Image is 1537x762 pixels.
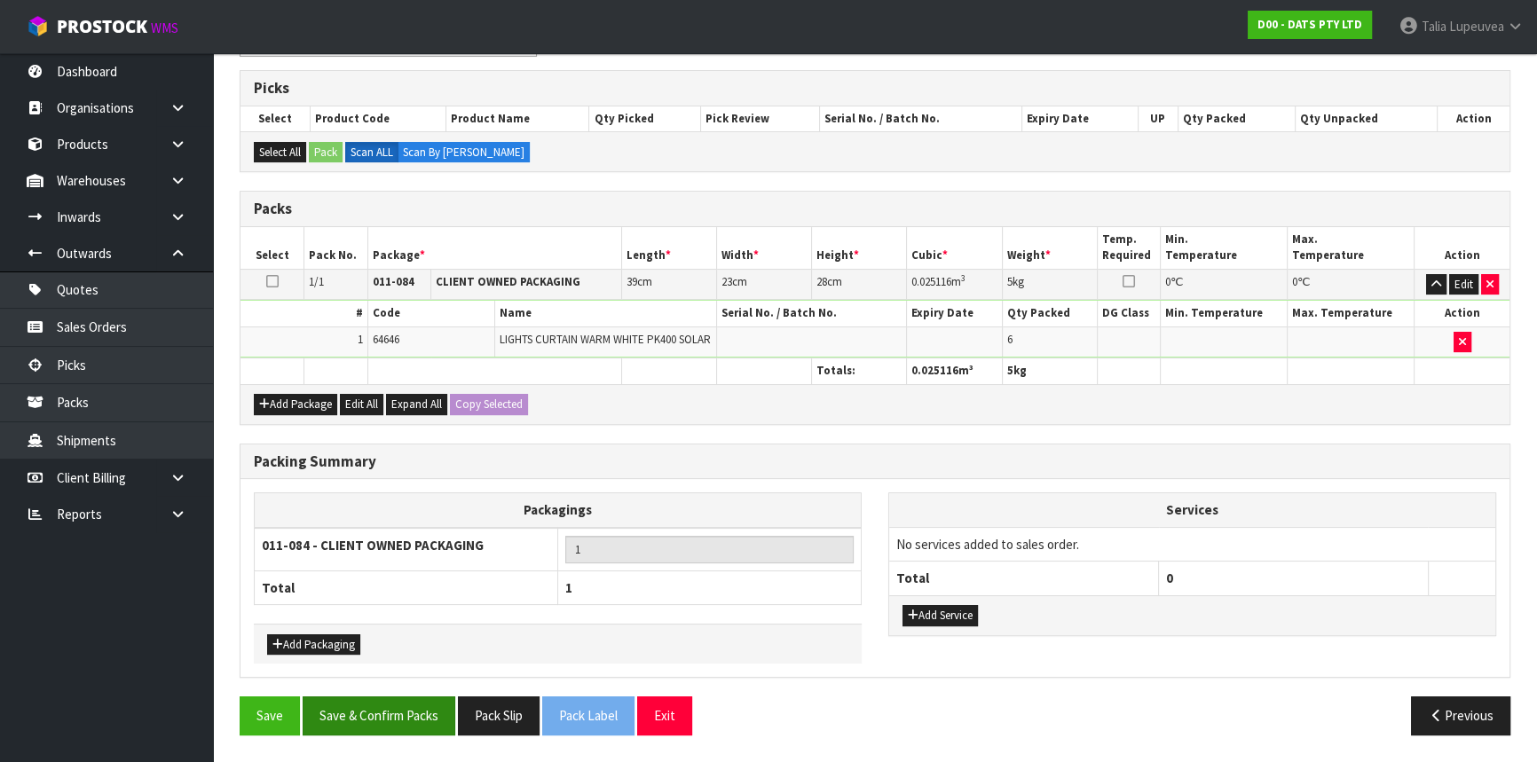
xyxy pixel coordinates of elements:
button: Add Packaging [267,634,360,656]
th: Expiry Date [907,301,1002,326]
th: UP [1138,106,1178,131]
th: Width [716,227,811,269]
th: Action [1415,227,1509,269]
th: Temp. Required [1097,227,1161,269]
th: m³ [907,358,1002,384]
td: ℃ [1161,269,1288,300]
button: Save & Confirm Packs [303,696,455,735]
button: Pack [309,142,343,163]
button: Exit [637,696,692,735]
span: Lupeuvea [1449,18,1504,35]
th: Action [1437,106,1509,131]
span: Expand All [391,397,442,412]
td: cm [812,269,907,300]
strong: 011-084 - CLIENT OWNED PACKAGING [262,537,484,554]
img: cube-alt.png [27,15,49,37]
span: 1 [565,579,572,596]
th: Serial No. / Batch No. [716,301,907,326]
button: Pack Label [542,696,635,735]
sup: 3 [961,272,966,284]
span: 0.025116 [911,363,958,378]
th: Product Code [310,106,445,131]
span: LIGHTS CURTAIN WARM WHITE PK400 SOLAR [500,332,711,347]
th: DG Class [1097,301,1161,326]
button: Edit [1449,274,1478,295]
th: Services [889,493,1495,527]
th: Packagings [255,493,862,528]
small: WMS [151,20,178,36]
td: m [907,269,1002,300]
strong: CLIENT OWNED PACKAGING [436,274,580,289]
button: Copy Selected [450,394,528,415]
span: 5 [1007,274,1013,289]
th: Max. Temperature [1288,301,1415,326]
th: Pack No. [304,227,368,269]
h3: Packing Summary [254,453,1496,470]
td: cm [621,269,716,300]
th: Total [255,570,558,604]
button: Previous [1411,696,1510,735]
label: Scan ALL [345,142,398,163]
label: Scan By [PERSON_NAME] [398,142,530,163]
span: 5 [1007,363,1013,378]
th: Qty Packed [1178,106,1295,131]
strong: 011-084 [373,274,414,289]
td: No services added to sales order. [889,527,1495,561]
th: Pick Review [701,106,820,131]
td: ℃ [1288,269,1415,300]
th: Weight [1002,227,1097,269]
th: Min. Temperature [1161,227,1288,269]
th: Qty Picked [589,106,701,131]
th: Qty Packed [1002,301,1097,326]
span: 0 [1166,570,1173,586]
span: 6 [1007,332,1013,347]
span: 1 [358,332,363,347]
span: Talia [1422,18,1446,35]
button: Expand All [386,394,447,415]
button: Add Service [902,605,978,626]
span: 64646 [373,332,399,347]
th: Height [812,227,907,269]
td: cm [716,269,811,300]
a: D00 - DATS PTY LTD [1248,11,1372,39]
th: Min. Temperature [1161,301,1288,326]
th: Total [889,562,1159,595]
th: Name [494,301,716,326]
th: # [240,301,367,326]
button: Add Package [254,394,337,415]
button: Pack Slip [458,696,540,735]
th: Product Name [446,106,589,131]
th: Max. Temperature [1288,227,1415,269]
span: ProStock [57,15,147,38]
button: Select All [254,142,306,163]
span: 39 [627,274,637,289]
h3: Picks [254,80,1496,97]
th: Cubic [907,227,1002,269]
th: Totals: [812,358,907,384]
span: 0 [1165,274,1170,289]
th: Select [240,227,304,269]
th: Expiry Date [1021,106,1138,131]
th: Serial No. / Batch No. [820,106,1022,131]
span: 28 [816,274,827,289]
button: Edit All [340,394,383,415]
th: Length [621,227,716,269]
th: Action [1415,301,1509,326]
span: 0.025116 [911,274,951,289]
th: Qty Unpacked [1296,106,1438,131]
th: Code [367,301,494,326]
h3: Packs [254,200,1496,217]
span: 1/1 [309,274,324,289]
strong: D00 - DATS PTY LTD [1257,17,1362,32]
span: 0 [1292,274,1297,289]
th: Package [367,227,621,269]
td: kg [1002,269,1097,300]
th: Select [240,106,310,131]
span: 23 [721,274,732,289]
button: Save [240,696,300,735]
th: kg [1002,358,1097,384]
